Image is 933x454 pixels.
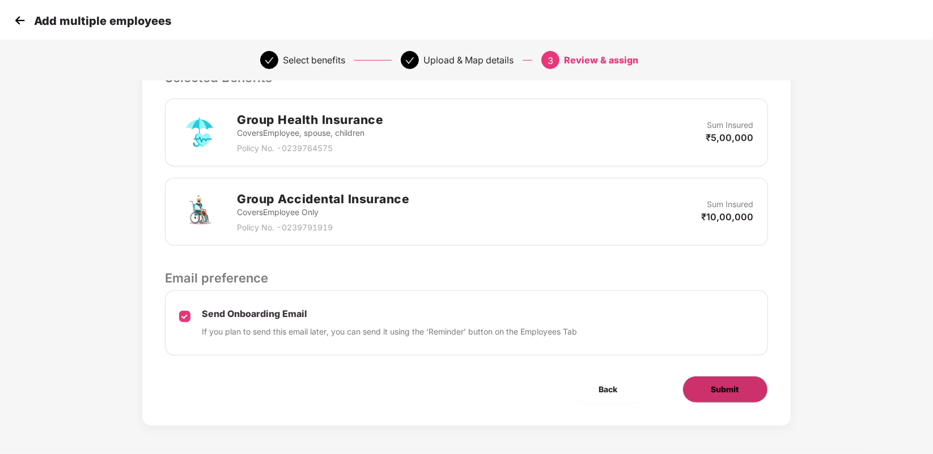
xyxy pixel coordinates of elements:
h2: Group Health Insurance [237,110,383,129]
span: Submit [711,383,739,396]
div: Review & assign [564,51,638,69]
h2: Group Accidental Insurance [237,190,409,208]
p: Covers Employee Only [237,206,409,219]
p: If you plan to send this email later, you can send it using the ‘Reminder’ button on the Employee... [202,325,577,338]
span: check [265,56,274,65]
p: Sum Insured [707,198,754,211]
span: check [405,56,414,65]
p: Email preference [165,268,767,288]
p: Sum Insured [707,119,754,131]
p: ₹5,00,000 [706,131,754,144]
p: Add multiple employees [34,14,171,28]
p: Send Onboarding Email [202,308,577,320]
button: Submit [682,376,768,403]
img: svg+xml;base64,PHN2ZyB4bWxucz0iaHR0cDovL3d3dy53My5vcmcvMjAwMC9zdmciIHdpZHRoPSIzMCIgaGVpZ2h0PSIzMC... [11,12,28,29]
img: svg+xml;base64,PHN2ZyB4bWxucz0iaHR0cDovL3d3dy53My5vcmcvMjAwMC9zdmciIHdpZHRoPSI3MiIgaGVpZ2h0PSI3Mi... [179,191,220,232]
span: Back [599,383,618,396]
p: Policy No. - 0239764575 [237,142,383,155]
img: svg+xml;base64,PHN2ZyB4bWxucz0iaHR0cDovL3d3dy53My5vcmcvMjAwMC9zdmciIHdpZHRoPSI3MiIgaGVpZ2h0PSI3Mi... [179,112,220,153]
div: Upload & Map details [423,51,514,69]
div: Select benefits [283,51,345,69]
button: Back [571,376,646,403]
p: Covers Employee, spouse, children [237,127,383,139]
span: 3 [548,55,553,66]
p: Policy No. - 0239791919 [237,221,409,234]
p: ₹10,00,000 [702,211,754,223]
